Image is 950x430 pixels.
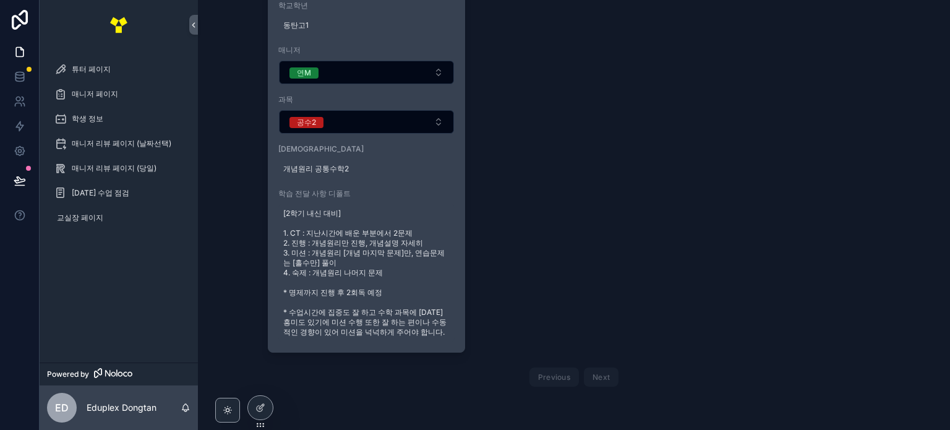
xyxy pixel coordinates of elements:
a: 매니저 페이지 [47,83,190,105]
span: 매니저 리뷰 페이지 (당일) [72,163,156,173]
span: [DATE] 수업 점검 [72,188,129,198]
div: 공수2 [297,117,316,128]
span: 교실장 페이지 [57,213,103,223]
span: 튜터 페이지 [72,64,111,74]
a: 교실장 페이지 [47,207,190,229]
div: 연M [297,67,311,79]
span: [2학기 내신 대비] 1. CT : 지난시간에 배운 부분에서 2문제 2. 진행 : 개념원리만 진행, 개념설명 자세히 3. 미션 : 개념원리 [개념 마지막 문제]만, 연습문제는... [283,209,450,337]
a: 학생 정보 [47,108,190,130]
a: Powered by [40,363,198,385]
span: 매니저 리뷰 페이지 (날짜선택) [72,139,171,148]
span: 학생 정보 [72,114,103,124]
p: Eduplex Dongtan [87,402,156,414]
span: Powered by [47,369,89,379]
span: 매니저 [278,45,455,55]
a: 매니저 리뷰 페이지 (당일) [47,157,190,179]
span: 학교학년 [278,1,455,11]
span: 개념원리 공통수학2 [283,164,450,174]
span: 과목 [278,95,455,105]
a: 튜터 페이지 [47,58,190,80]
a: [DATE] 수업 점검 [47,182,190,204]
span: 학습 전달 사항 디폴트 [278,189,455,199]
span: ED [55,400,69,415]
img: App logo [109,15,129,35]
a: 매니저 리뷰 페이지 (날짜선택) [47,132,190,155]
span: 매니저 페이지 [72,89,118,99]
button: Select Button [279,61,455,84]
span: [DEMOGRAPHIC_DATA] [278,144,455,154]
span: 동탄고1 [283,20,450,30]
button: Select Button [279,110,455,134]
div: scrollable content [40,49,198,245]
